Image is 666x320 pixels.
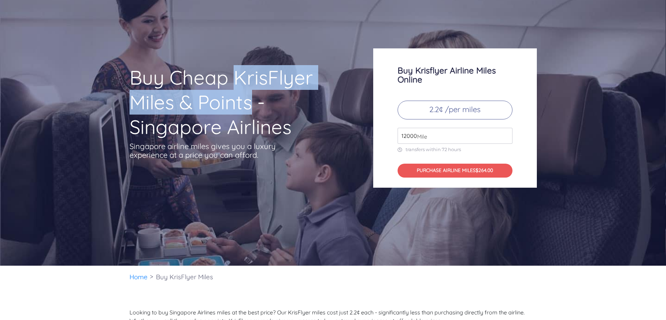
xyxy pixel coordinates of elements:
a: Home [130,273,148,281]
li: Buy KrisFlyer Miles [152,266,217,288]
span: Mile [414,132,427,141]
button: PURCHASE AIRLINE MILES$264.00 [398,164,512,178]
h3: Buy Krisflyer Airline Miles Online [398,66,512,84]
p: transfers within 72 hours [398,147,512,153]
p: Singapore airline miles gives you a luxury experience at a price you can afford. [130,142,286,159]
p: 2.2¢ /per miles [398,101,512,119]
span: $264.00 [476,167,493,173]
h1: Buy Cheap KrisFlyer Miles & Points - Singapore Airlines [130,65,346,139]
